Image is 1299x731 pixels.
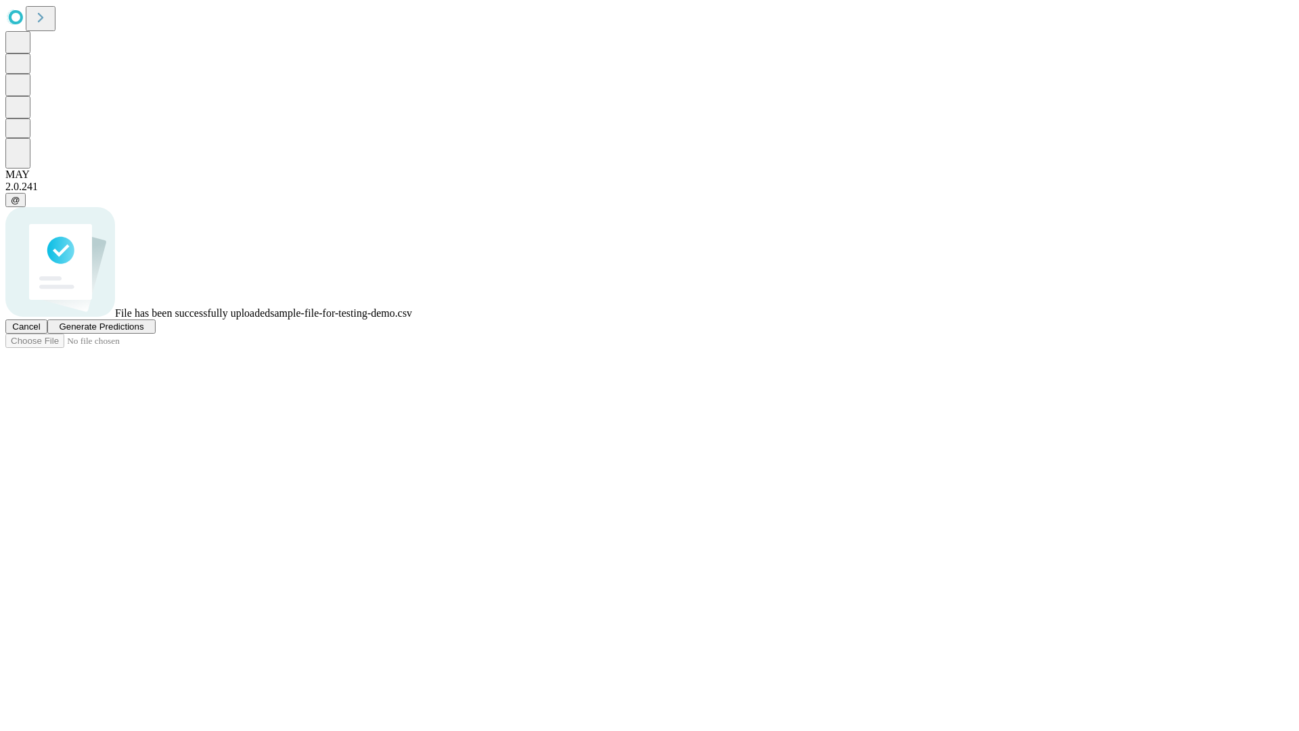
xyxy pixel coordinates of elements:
button: Cancel [5,319,47,334]
span: sample-file-for-testing-demo.csv [270,307,412,319]
span: Generate Predictions [59,322,143,332]
button: @ [5,193,26,207]
button: Generate Predictions [47,319,156,334]
div: MAY [5,169,1294,181]
span: Cancel [12,322,41,332]
div: 2.0.241 [5,181,1294,193]
span: @ [11,195,20,205]
span: File has been successfully uploaded [115,307,270,319]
